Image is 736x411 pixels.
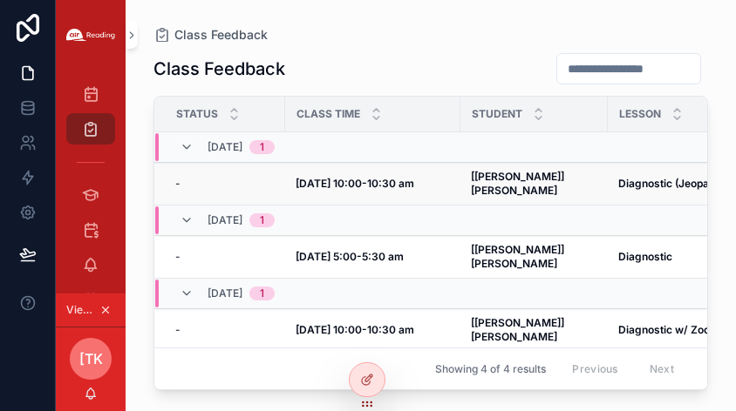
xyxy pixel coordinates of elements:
a: - [175,323,275,337]
span: [DATE] [208,286,242,300]
div: 1 [260,140,264,154]
div: scrollable content [56,70,126,293]
strong: Diagnostic [618,250,672,263]
span: [DATE] [208,213,242,227]
span: - [175,177,181,191]
span: Viewing as [TEST] Teacher [66,303,96,317]
a: [[PERSON_NAME]] [PERSON_NAME] [471,316,597,344]
span: - [175,323,181,337]
strong: [[PERSON_NAME]] [PERSON_NAME] [471,170,567,197]
span: Showing 4 of 4 results [435,362,546,376]
div: 1 [260,213,264,227]
span: [TK [79,348,103,369]
strong: [DATE] 10:00-10:30 am [296,177,414,190]
img: App logo [66,29,115,41]
strong: [DATE] 10:00-10:30 am [296,323,414,336]
span: Class Time [296,107,360,121]
span: Lesson [619,107,661,121]
a: [[PERSON_NAME]] [PERSON_NAME] [471,243,597,271]
a: - [175,250,275,264]
a: [DATE] 10:00-10:30 am [296,177,450,191]
strong: [[PERSON_NAME]] [PERSON_NAME] [471,243,567,270]
span: - [175,250,181,264]
strong: [DATE] 5:00-5:30 am [296,250,404,263]
h1: Class Feedback [153,57,285,81]
span: Status [176,107,218,121]
span: Student [472,107,522,121]
a: - [175,177,275,191]
a: [[PERSON_NAME]] [PERSON_NAME] [471,170,597,198]
a: Class Feedback [153,26,268,44]
strong: Diagnostic (Jeopardy) [618,177,729,190]
strong: [[PERSON_NAME]] [PERSON_NAME] [471,316,567,343]
span: [DATE] [208,140,242,154]
a: [DATE] 5:00-5:30 am [296,250,450,264]
a: [DATE] 10:00-10:30 am [296,323,450,337]
div: 1 [260,286,264,300]
span: Class Feedback [174,26,268,44]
